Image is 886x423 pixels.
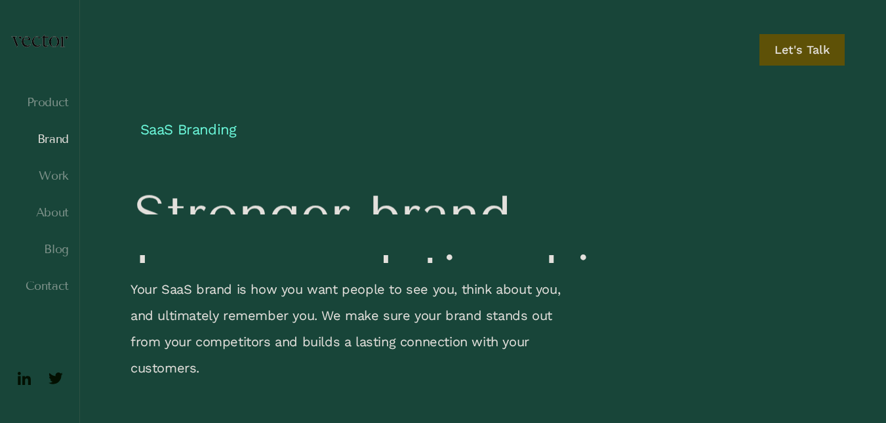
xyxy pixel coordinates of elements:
img: ico-twitter-fill [45,368,66,389]
a: Blog [10,243,69,256]
a: Work [10,169,69,182]
a: Contact [10,279,69,292]
a: Let's Talk [759,34,845,66]
a: About [10,206,69,219]
span: Longer [134,250,310,298]
a: Product [10,96,69,109]
h1: SaaS Branding [134,113,836,153]
p: Your SaaS brand is how you want people to see you, think about you, and ultimately remember you. ... [131,276,583,381]
span: relationships. [328,250,662,298]
a: Brand [10,132,69,146]
img: ico-linkedin [14,368,35,389]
